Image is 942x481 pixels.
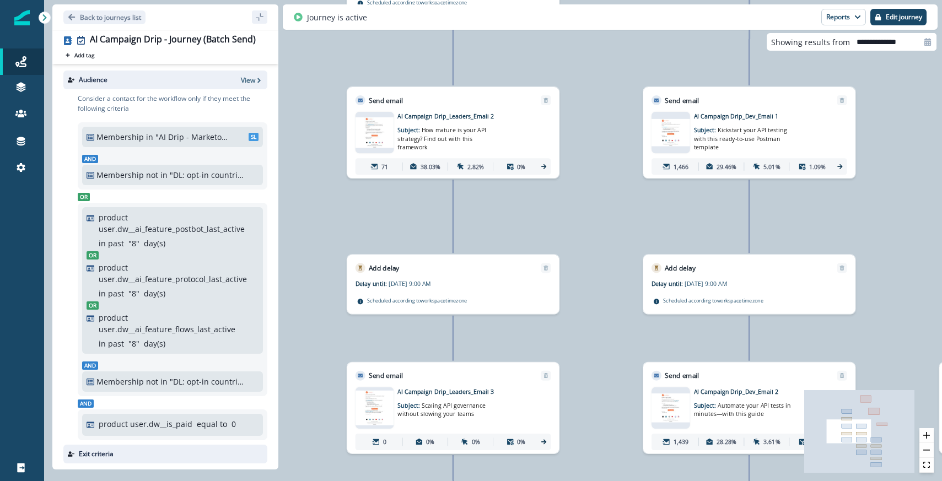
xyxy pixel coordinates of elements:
[717,162,736,171] p: 29.46%
[369,263,400,273] p: Add delay
[665,95,699,105] p: Send email
[96,376,144,387] p: Membership
[472,437,480,446] p: 0%
[347,255,559,315] div: Add delayRemoveDelay until:[DATE] 9:00 AMScheduled according toworkspacetimezone
[144,288,165,299] p: day(s)
[170,376,244,387] p: "DL: opt-in countries + country = blank"
[78,399,94,408] span: And
[78,193,90,201] span: Or
[886,13,922,21] p: Edit journey
[63,10,146,24] button: Go back
[763,162,780,171] p: 5.01%
[241,75,255,85] p: View
[665,371,699,381] p: Send email
[809,162,826,171] p: 1.09%
[763,437,780,446] p: 3.61%
[128,338,139,349] p: " 8 "
[170,169,244,181] p: "DL: opt-in countries + country = blank"
[919,443,934,458] button: zoom out
[82,361,98,370] span: And
[694,396,798,419] p: Subject:
[652,119,690,146] img: email asset unavailable
[663,296,763,305] p: Scheduled according to workspace timezone
[241,75,263,85] button: View
[643,255,855,315] div: Add delayRemoveDelay until:[DATE] 9:00 AMScheduled according toworkspacetimezone
[397,387,530,396] p: AI Campaign Drip_Leaders_Email 3
[870,9,927,25] button: Edit journey
[99,237,124,249] p: in past
[74,52,94,58] p: Add tag
[14,10,30,25] img: Inflection
[90,34,256,46] div: AI Campaign Drip - Journey (Batch Send)
[146,131,153,143] p: in
[78,94,267,114] p: Consider a contact for the workflow only if they meet the following criteria
[389,279,492,288] p: [DATE] 9:00 AM
[665,263,696,273] p: Add delay
[347,87,559,179] div: Send emailRemoveemail asset unavailableAI Campaign Drip_Leaders_Email 2Subject: How mature is you...
[919,458,934,473] button: fit view
[99,262,256,285] p: product user.dw__ai_feature_protocol_last_active
[717,437,736,446] p: 28.28%
[381,162,388,171] p: 71
[397,121,501,152] p: Subject:
[694,126,787,152] span: Kickstart your API testing with this ready-to-use Postman template
[356,391,394,425] img: email asset unavailable
[821,9,866,25] button: Reports
[397,396,501,419] p: Subject:
[685,279,788,288] p: [DATE] 9:00 AM
[128,237,139,249] p: " 8 "
[397,126,486,152] span: How mature is your API strategy? Find out with this framework
[369,95,403,105] p: Send email
[674,437,688,446] p: 1,439
[232,418,236,430] p: 0
[426,437,434,446] p: 0%
[694,112,826,121] p: AI Campaign Drip_Dev_Email 1
[467,162,484,171] p: 2.82%
[674,162,688,171] p: 1,466
[421,162,440,171] p: 38.03%
[79,449,114,459] p: Exit criteria
[307,12,367,23] p: Journey is active
[347,362,559,454] div: Send emailRemoveemail asset unavailableAI Campaign Drip_Leaders_Email 3Subject: Scaling API gover...
[99,288,124,299] p: in past
[397,112,530,121] p: AI Campaign Drip_Leaders_Email 2
[63,51,96,60] button: Add tag
[694,121,798,152] p: Subject:
[643,362,855,454] div: Send emailRemoveemail asset unavailableAI Campaign Drip_Dev_Email 2Subject: Automate your API tes...
[356,279,389,288] p: Delay until:
[652,279,685,288] p: Delay until:
[146,169,168,181] p: not in
[79,75,107,85] p: Audience
[517,437,525,446] p: 0%
[144,237,165,249] p: day(s)
[919,428,934,443] button: zoom in
[146,376,168,387] p: not in
[144,338,165,349] p: day(s)
[82,155,98,163] span: And
[517,162,525,171] p: 0%
[356,117,394,148] img: email asset unavailable
[252,10,267,24] button: sidebar collapse toggle
[383,437,386,446] p: 0
[249,133,259,141] span: SL
[99,312,256,335] p: product user.dw__ai_feature_flows_last_active
[80,13,141,22] p: Back to journeys list
[694,387,826,396] p: AI Campaign Drip_Dev_Email 2
[99,418,192,430] p: product user.dw__is_paid
[99,212,256,235] p: product user.dw__ai_feature_postbot_last_active
[99,338,124,349] p: in past
[197,418,227,430] p: equal to
[367,296,467,305] p: Scheduled according to workspace timezone
[155,131,230,143] p: "AI Drip - Marketo Export"
[643,87,855,179] div: Send emailRemoveemail asset unavailableAI Campaign Drip_Dev_Email 1Subject: Kickstart your API te...
[771,36,850,48] p: Showing results from
[96,169,144,181] p: Membership
[87,251,99,260] span: Or
[652,393,690,422] img: email asset unavailable
[96,131,144,143] p: Membership
[694,401,792,418] span: Automate your API tests in minutes—with this guide
[128,288,139,299] p: " 8 "
[87,301,99,310] span: Or
[397,401,486,418] span: Scaling API governance without slowing your teams
[369,371,403,381] p: Send email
